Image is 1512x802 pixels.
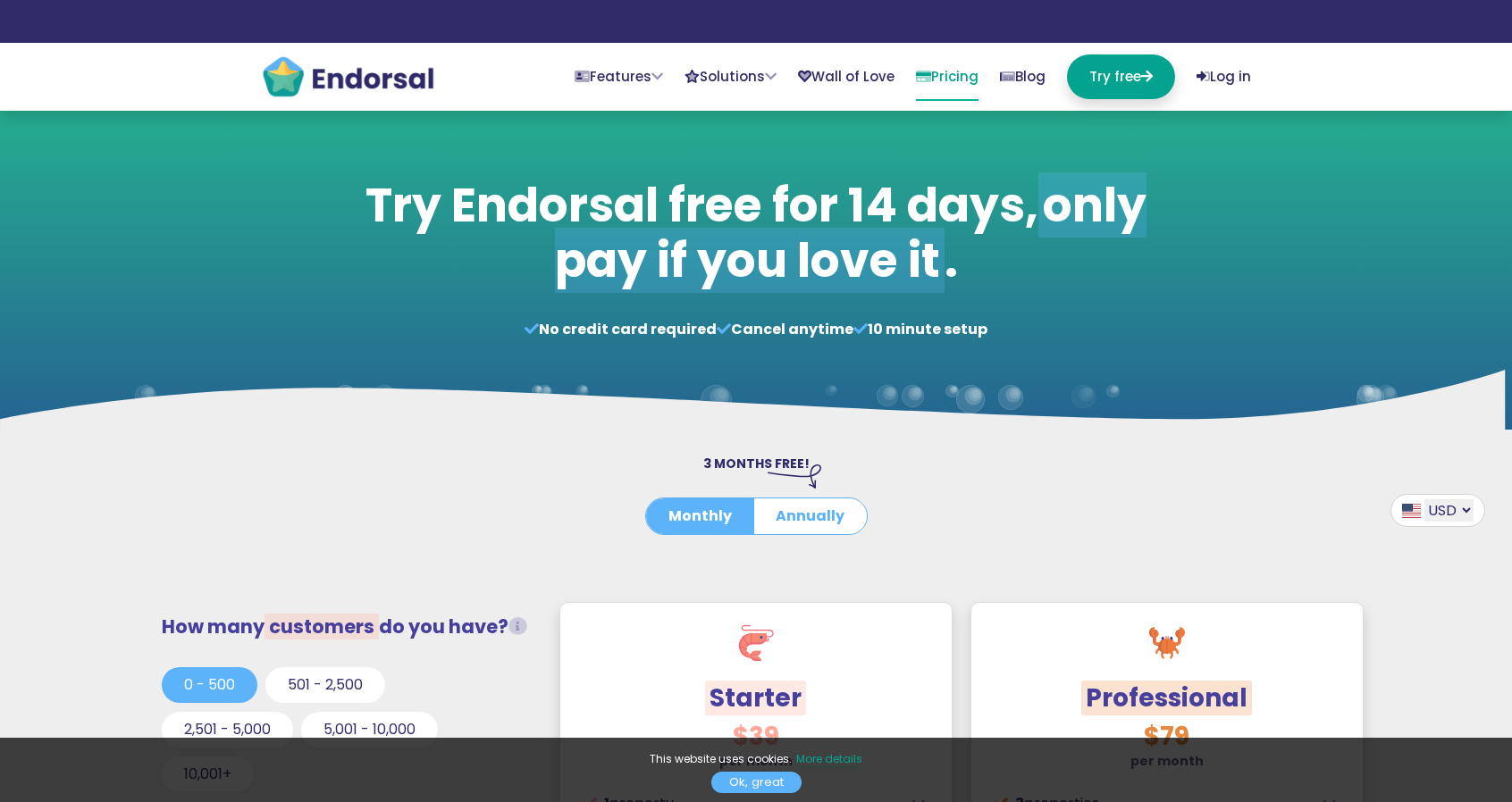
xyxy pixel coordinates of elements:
[18,751,1494,767] p: This website uses cookies.
[162,712,293,748] button: 2,501 - 5,000
[1197,54,1251,99] a: Log in
[711,772,802,793] a: Ok, great
[162,667,257,703] button: 0 - 500
[705,681,806,715] span: Starter
[508,617,527,636] i: Total customers from whom you request testimonials/reviews.
[753,498,867,534] button: Annually
[1149,625,1185,661] img: crab.svg
[916,54,979,101] a: Pricing
[1144,719,1189,754] span: $79
[738,625,774,661] img: shrimp.svg
[301,712,438,748] button: 5,001 - 10,000
[1081,681,1252,715] span: Professional
[265,614,379,639] span: customers
[685,54,777,99] a: Solutions
[1067,54,1175,99] a: Try free
[162,615,528,638] h3: How many do you have?
[1000,54,1046,99] a: Blog
[261,54,435,99] img: endorsal-logo@2x.png
[575,54,663,99] a: Features
[703,455,810,472] span: 3 MONTHS FREE!
[265,667,385,703] button: 501 - 2,500
[798,54,895,99] a: Wall of Love
[357,178,1156,289] h1: Try Endorsal free for 14 days, .
[733,719,779,754] span: $39
[768,464,821,488] img: arrow-right-down.svg
[357,319,1156,340] p: No credit card required Cancel anytime 10 minute setup
[646,498,754,534] button: Monthly
[796,751,862,768] a: More details
[555,172,1147,293] span: only pay if you love it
